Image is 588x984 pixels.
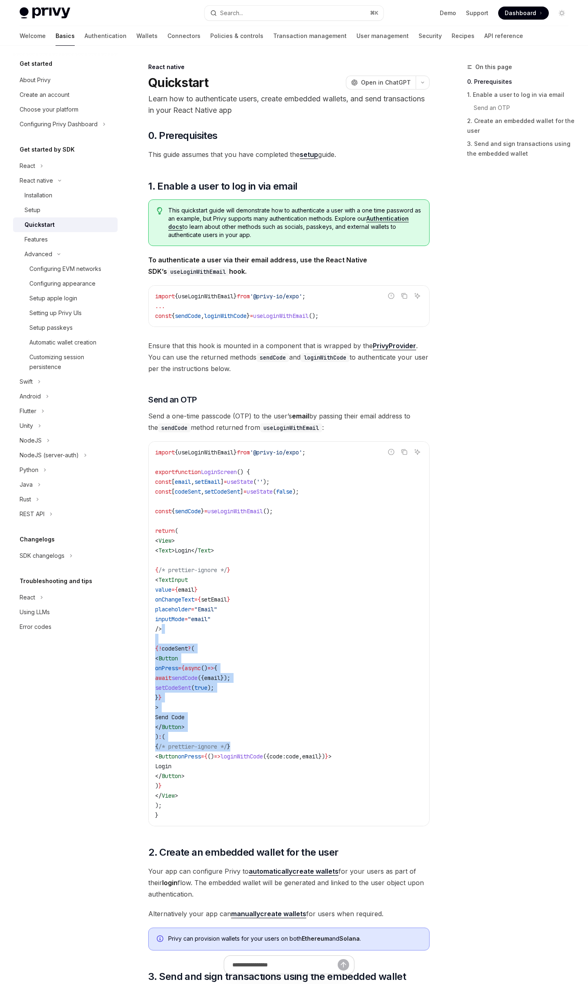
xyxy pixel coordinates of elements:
[136,26,158,46] a: Wallets
[231,910,306,918] a: manuallycreate wallets
[256,478,263,485] span: ''
[29,293,77,303] div: Setup apple login
[171,478,175,485] span: [
[201,488,204,495] span: ,
[292,412,309,420] strong: email
[155,753,158,760] span: <
[148,256,367,275] strong: To authenticate a user via their email address, use the React Native SDK’s hook.
[188,645,191,652] span: ?
[175,586,178,593] span: {
[148,93,430,116] p: Learn how to authenticate users, create embedded wallets, and send transactions in your React Nat...
[155,812,158,819] span: }
[302,753,318,760] span: email
[227,478,253,485] span: useState
[155,449,175,456] span: import
[452,26,474,46] a: Recipes
[194,596,198,603] span: =
[247,312,250,320] span: }
[191,684,194,691] span: (
[167,26,200,46] a: Connectors
[148,394,197,405] span: Send an OTP
[185,615,188,623] span: =
[171,586,175,593] span: =
[20,436,42,445] div: NodeJS
[346,76,416,89] button: Open in ChatGPT
[269,753,286,760] span: code:
[148,180,297,193] span: 1. Enable a user to log in via email
[188,615,211,623] span: "email"
[191,478,194,485] span: ,
[171,547,175,554] span: >
[20,465,38,475] div: Python
[237,293,250,300] span: from
[237,468,250,476] span: () {
[155,763,171,770] span: Login
[155,478,171,485] span: const
[13,276,118,291] a: Configuring appearance
[155,782,158,789] span: )
[13,217,118,232] a: Quickstart
[227,566,230,574] span: }
[20,105,78,114] div: Choose your platform
[194,586,198,593] span: }
[155,468,175,476] span: export
[158,694,162,701] span: }
[162,772,181,780] span: Button
[220,674,230,682] span: });
[155,713,185,721] span: Send Code
[412,291,423,301] button: Ask AI
[13,507,118,521] button: Toggle REST API section
[175,527,178,534] span: (
[198,596,201,603] span: {
[155,655,158,662] span: <
[467,75,575,88] a: 0. Prerequisites
[13,492,118,507] button: Toggle Rust section
[220,478,224,485] span: ]
[198,547,211,554] span: Text
[237,449,250,456] span: from
[155,684,191,691] span: setCodeSent
[201,468,237,476] span: LoginScreen
[201,753,204,760] span: =
[20,59,52,69] h5: Get started
[253,312,309,320] span: useLoginWithEmail
[178,664,181,672] span: =
[155,772,162,780] span: </
[20,90,69,100] div: Create an account
[181,723,185,731] span: >
[171,488,175,495] span: [
[20,480,33,490] div: Java
[24,249,52,259] div: Advanced
[20,607,50,617] div: Using LLMs
[204,674,220,682] span: email
[13,619,118,634] a: Error codes
[201,664,207,672] span: ()
[178,293,234,300] span: useLoginWithEmail
[20,119,98,129] div: Configuring Privy Dashboard
[20,406,36,416] div: Flutter
[157,207,163,215] svg: Tip
[207,508,263,515] span: useLoginWithEmail
[20,145,75,154] h5: Get started by SDK
[220,753,263,760] span: loginWithCode
[20,622,51,632] div: Error codes
[13,477,118,492] button: Toggle Java section
[191,606,194,613] span: =
[155,576,158,584] span: <
[155,802,162,809] span: );
[157,935,165,944] svg: Info
[13,448,118,463] button: Toggle NodeJS (server-auth) section
[155,743,158,750] span: {
[29,323,73,333] div: Setup passkeys
[175,478,191,485] span: email
[204,312,247,320] span: loginWithCode
[24,205,40,215] div: Setup
[191,547,198,554] span: </
[250,449,302,456] span: '@privy-io/expo'
[194,684,207,691] span: true
[171,312,175,320] span: {
[181,664,201,672] span: {async
[224,478,227,485] span: =
[247,488,273,495] span: useState
[24,235,48,244] div: Features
